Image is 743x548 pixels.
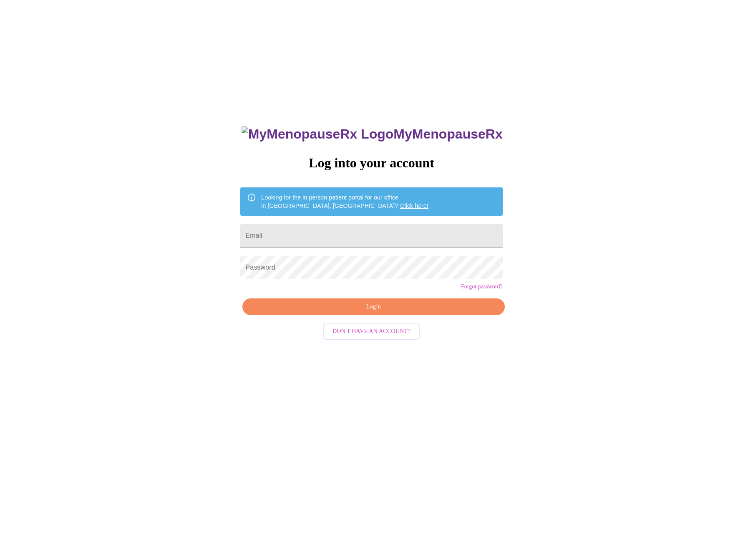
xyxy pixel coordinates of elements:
a: Click here! [400,202,428,209]
div: Looking for the in person patient portal for our office in [GEOGRAPHIC_DATA], [GEOGRAPHIC_DATA]? [261,190,428,213]
a: Don't have an account? [321,327,422,334]
button: Don't have an account? [323,323,420,340]
img: MyMenopauseRx Logo [242,126,393,142]
a: Forgot password? [461,283,503,290]
span: Login [252,302,495,312]
span: Don't have an account? [332,326,411,337]
h3: Log into your account [240,155,502,171]
button: Login [242,298,504,316]
h3: MyMenopauseRx [242,126,503,142]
